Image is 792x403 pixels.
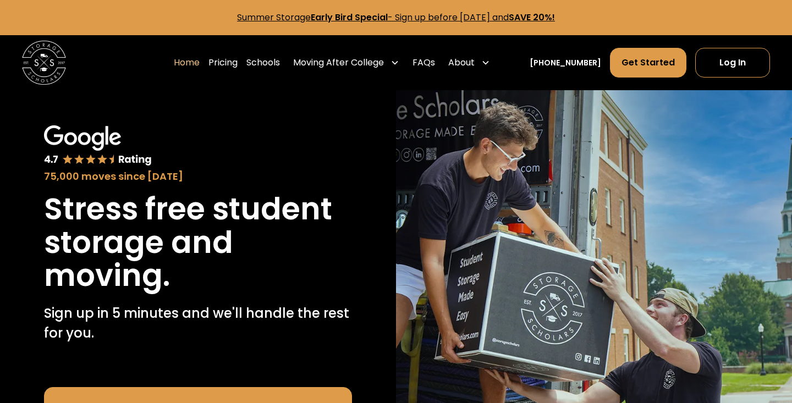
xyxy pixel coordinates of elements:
a: FAQs [413,47,435,78]
a: Home [174,47,200,78]
a: [PHONE_NUMBER] [530,57,601,69]
div: About [448,56,475,69]
strong: SAVE 20%! [509,11,555,24]
div: Moving After College [289,47,404,78]
img: Google 4.7 star rating [44,125,152,167]
div: About [444,47,494,78]
a: Get Started [610,48,686,78]
a: home [22,41,66,85]
a: Summer StorageEarly Bird Special- Sign up before [DATE] andSAVE 20%! [237,11,555,24]
div: Moving After College [293,56,384,69]
a: Schools [246,47,280,78]
a: Log In [695,48,770,78]
strong: Early Bird Special [311,11,388,24]
p: Sign up in 5 minutes and we'll handle the rest for you. [44,303,352,343]
img: Storage Scholars main logo [22,41,66,85]
a: Pricing [208,47,238,78]
div: 75,000 moves since [DATE] [44,169,352,184]
h1: Stress free student storage and moving. [44,192,352,292]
